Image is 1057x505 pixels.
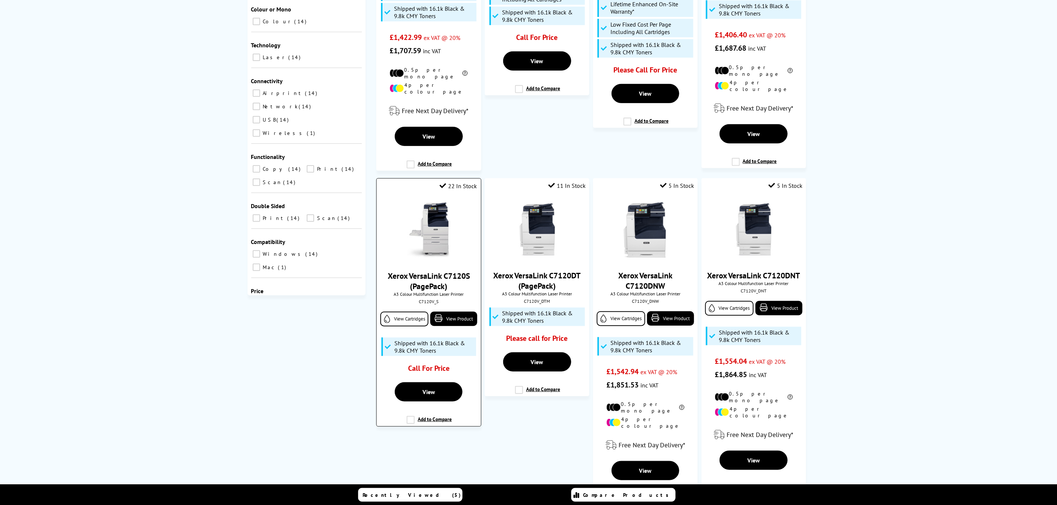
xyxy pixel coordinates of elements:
[612,461,680,480] a: View
[719,2,800,17] span: Shipped with 16.1k Black & 9.8k CMY Toners
[640,368,677,376] span: ex VAT @ 20%
[261,116,276,123] span: USB
[337,215,351,221] span: 14
[515,386,560,400] label: Add to Compare
[251,77,283,85] span: Connectivity
[755,301,802,315] a: View Product
[388,271,470,291] a: Xerox VersaLink C7120S (PagePack)
[597,291,694,296] span: A3 Colour Multifunction Laser Printer
[640,382,659,389] span: inc VAT
[720,124,788,143] a: View
[287,215,302,221] span: 14
[647,311,694,326] a: View Product
[606,416,684,429] li: 4p per colour page
[261,90,304,96] span: Airprint
[430,312,477,326] a: View Product
[498,33,576,46] div: Call For Price
[251,41,281,49] span: Technology
[720,451,788,470] a: View
[768,182,802,189] div: 5 In Stock
[618,270,673,291] a: Xerox VersaLink C7120DNW
[503,51,571,71] a: View
[390,363,467,377] div: Call For Price
[251,287,264,295] span: Price
[748,45,766,52] span: inc VAT
[251,153,285,160] span: Functionality
[597,311,645,326] a: View Cartridges
[407,416,452,430] label: Add to Compare
[705,301,754,316] a: View Cartridges
[548,182,586,189] div: 11 In Stock
[423,388,435,396] span: View
[715,370,747,379] span: £1,864.85
[315,166,341,172] span: Print
[623,118,669,132] label: Add to Compare
[390,33,422,42] span: £1,422.99
[382,299,475,304] div: C7120V_S
[401,203,457,258] img: Xerox-C7100S-Front-Main-Small.jpg
[619,441,685,449] span: Free Next Day Delivery*
[707,270,800,281] a: Xerox VersaLink C7120DNT
[440,182,477,190] div: 22 In Stock
[253,264,260,271] input: Mac 1
[407,160,452,174] label: Add to Compare
[289,166,303,172] span: 14
[261,264,277,271] span: Mac
[498,333,576,347] div: Please call for Price
[306,251,320,257] span: 14
[394,339,474,354] span: Shipped with 16.1k Black & 9.8k CMY Toners
[749,31,785,39] span: ex VAT @ 20%
[261,54,288,61] span: Laser
[639,90,652,97] span: View
[715,79,793,92] li: 4p per colour page
[390,67,468,80] li: 0.5p per mono page
[715,30,747,40] span: £1,406.40
[261,103,298,110] span: Network
[494,270,581,291] a: Xerox VersaLink C7120DT (PagePack)
[358,488,462,502] a: Recently Viewed (5)
[705,281,802,286] span: A3 Colour Multifunction Laser Printer
[261,18,294,25] span: Colour
[727,104,794,112] span: Free Next Day Delivery*
[610,0,691,15] span: Lifetime Enhanced On-Site Warranty*
[261,166,288,172] span: Copy
[610,339,691,354] span: Shipped with 16.1k Black & 9.8k CMY Toners
[341,166,356,172] span: 14
[423,133,435,140] span: View
[424,34,460,41] span: ex VAT @ 20%
[402,106,468,115] span: Free Next Day Delivery*
[571,488,676,502] a: Compare Products
[251,202,285,210] span: Double Sided
[380,101,477,121] div: modal_delivery
[488,291,586,296] span: A3 Colour Multifunction Laser Printer
[749,358,785,365] span: ex VAT @ 20%
[253,214,260,222] input: Print 14
[251,238,286,245] span: Compatibility
[315,215,337,221] span: Scan
[705,98,802,119] div: modal_delivery
[610,41,691,56] span: Shipped with 16.1k Black & 9.8k CMY Toners
[289,54,303,61] span: 14
[612,84,680,103] a: View
[307,130,317,136] span: 1
[606,367,639,376] span: £1,542.94
[749,371,767,379] span: inc VAT
[253,103,260,110] input: Network 14
[719,329,800,343] span: Shipped with 16.1k Black & 9.8k CMY Toners
[253,116,260,123] input: USB 14
[732,158,777,172] label: Add to Compare
[423,47,441,55] span: inc VAT
[390,46,421,55] span: £1,707.59
[715,43,746,53] span: £1,687.68
[253,179,260,186] input: Scan 14
[531,358,543,366] span: View
[707,288,801,294] div: C7120V_DNT
[299,103,313,110] span: 14
[253,89,260,97] input: Airprint 14
[502,309,583,324] span: Shipped with 16.1k Black & 9.8k CMY Toners
[705,424,802,445] div: modal_delivery
[390,82,468,95] li: 4p per colour page
[715,356,747,366] span: £1,554.04
[597,435,694,455] div: modal_delivery
[283,179,297,186] span: 14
